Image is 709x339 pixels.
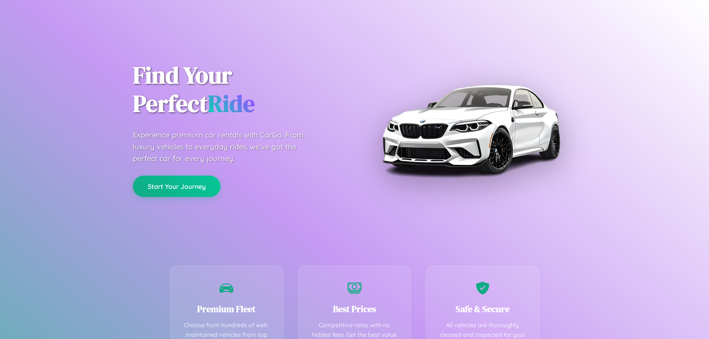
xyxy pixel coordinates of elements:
[309,303,400,315] h3: Best Prices
[133,61,343,118] h1: Find Your Perfect
[133,129,318,165] p: Experience premium car rentals with CarGo. From luxury vehicles to everyday rides, we've got the ...
[379,37,563,221] img: Premium BMW car rental vehicle
[181,303,272,315] h3: Premium Fleet
[208,87,255,120] span: Ride
[133,176,220,197] button: Start Your Journey
[437,303,528,315] h3: Safe & Secure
